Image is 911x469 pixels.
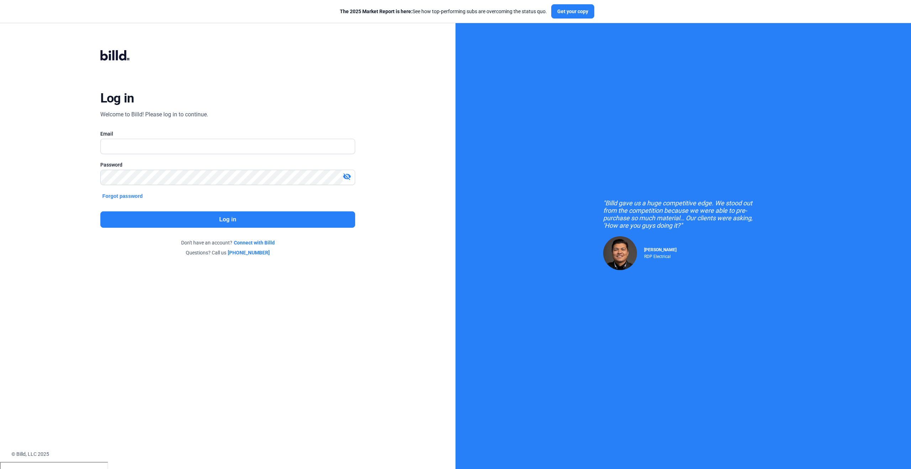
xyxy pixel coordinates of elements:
span: The 2025 Market Report is here: [340,9,412,14]
div: See how top-performing subs are overcoming the status quo. [340,8,547,15]
mat-icon: visibility_off [343,172,351,181]
div: Welcome to Billd! Please log in to continue. [100,110,208,119]
button: Get your copy [551,4,594,19]
div: RDP Electrical [644,252,676,259]
div: Password [100,161,356,168]
a: Connect with Billd [234,239,275,246]
button: Log in [100,211,356,228]
img: Raul Pacheco [603,236,637,270]
div: Log in [100,90,134,106]
span: [PERSON_NAME] [644,247,676,252]
div: Don't have an account? [100,239,356,246]
button: Forgot password [100,192,145,200]
div: Email [100,130,356,137]
div: Questions? Call us [100,249,356,256]
div: "Billd gave us a huge competitive edge. We stood out from the competition because we were able to... [603,199,763,229]
a: [PHONE_NUMBER] [228,249,270,256]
